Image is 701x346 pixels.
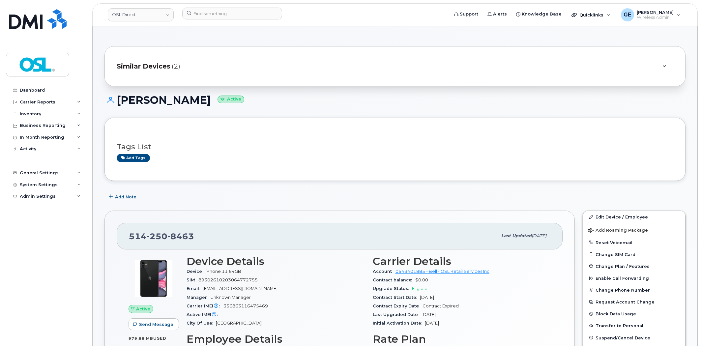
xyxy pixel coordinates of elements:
[129,231,194,241] span: 514
[583,332,685,344] button: Suspend/Cancel Device
[583,320,685,332] button: Transfer to Personal
[373,312,422,317] span: Last Upgraded Date
[216,321,262,326] span: [GEOGRAPHIC_DATA]
[218,96,244,103] small: Active
[187,295,211,300] span: Manager
[187,312,221,317] span: Active IMEI
[423,303,459,308] span: Contract Expired
[596,264,650,269] span: Change Plan / Features
[172,62,180,71] span: (2)
[147,231,167,241] span: 250
[187,286,203,291] span: Email
[187,321,216,326] span: City Of Use
[187,333,365,345] h3: Employee Details
[104,191,142,203] button: Add Note
[187,303,223,308] span: Carrier IMEI
[104,94,686,106] h1: [PERSON_NAME]
[223,303,268,308] span: 356863116475469
[211,295,251,300] span: Unknown Manager
[187,277,198,282] span: SIM
[117,143,673,151] h3: Tags List
[412,286,427,291] span: Eligible
[373,269,395,274] span: Account
[588,228,648,234] span: Add Roaming Package
[583,223,685,237] button: Add Roaming Package
[115,194,136,200] span: Add Note
[167,231,194,241] span: 8463
[532,233,546,238] span: [DATE]
[583,284,685,296] button: Change Phone Number
[206,269,241,274] span: iPhone 11 64GB
[583,211,685,223] a: Edit Device / Employee
[583,308,685,320] button: Block Data Usage
[373,255,551,267] h3: Carrier Details
[596,276,649,281] span: Enable Call Forwarding
[425,321,439,326] span: [DATE]
[139,321,173,328] span: Send Message
[583,248,685,260] button: Change SIM Card
[117,62,170,71] span: Similar Devices
[583,296,685,308] button: Request Account Change
[583,237,685,248] button: Reset Voicemail
[187,269,206,274] span: Device
[422,312,436,317] span: [DATE]
[203,286,277,291] span: [EMAIL_ADDRESS][DOMAIN_NAME]
[373,303,423,308] span: Contract Expiry Date
[187,255,365,267] h3: Device Details
[129,336,153,341] span: 979.88 MB
[373,321,425,326] span: Initial Activation Date
[153,336,166,341] span: used
[373,295,420,300] span: Contract Start Date
[420,295,434,300] span: [DATE]
[596,335,650,340] span: Suspend/Cancel Device
[221,312,226,317] span: —
[373,277,415,282] span: Contract balance
[373,333,551,345] h3: Rate Plan
[198,277,258,282] span: 89302610203064772755
[583,260,685,272] button: Change Plan / Features
[583,272,685,284] button: Enable Call Forwarding
[134,259,173,298] img: iPhone_11.jpg
[136,306,150,312] span: Active
[395,269,489,274] a: 0543401885 - Bell - OSL Retail Services Inc
[415,277,428,282] span: $0.00
[373,286,412,291] span: Upgrade Status
[117,154,150,162] a: Add tags
[501,233,532,238] span: Last updated
[129,318,179,330] button: Send Message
